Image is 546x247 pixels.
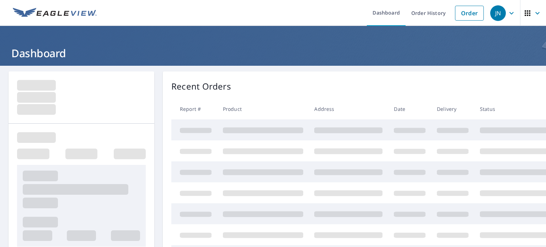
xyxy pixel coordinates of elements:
[309,98,388,119] th: Address
[431,98,474,119] th: Delivery
[490,5,506,21] div: JN
[388,98,431,119] th: Date
[13,8,97,18] img: EV Logo
[9,46,537,60] h1: Dashboard
[171,98,217,119] th: Report #
[455,6,484,21] a: Order
[217,98,309,119] th: Product
[171,80,231,93] p: Recent Orders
